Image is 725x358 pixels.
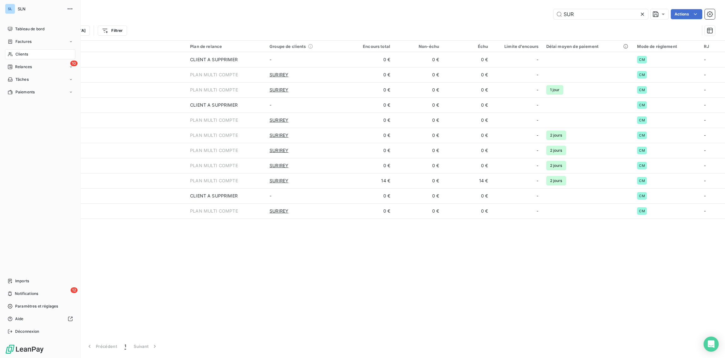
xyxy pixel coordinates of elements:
[190,178,238,184] div: PLAN MULTI COMPTE
[345,143,394,158] td: 0 €
[190,102,238,108] div: CLIENT A SUPPRIMER
[18,6,63,11] span: SLN
[443,97,492,113] td: 0 €
[704,117,706,123] span: -
[270,57,271,62] span: -
[43,196,183,202] span: 891
[15,329,39,334] span: Déconnexion
[190,87,238,93] div: PLAN MULTI COMPTE
[345,203,394,219] td: 0 €
[671,9,702,19] button: Actions
[43,181,183,187] span: 907
[270,162,288,169] span: SURIREY
[394,82,443,97] td: 0 €
[639,209,645,213] span: CM
[270,102,271,108] span: -
[270,178,288,184] span: SURIREY
[190,193,238,199] div: CLIENT A SUPPRIMER
[639,164,645,167] span: CM
[398,44,439,49] div: Non-échu
[43,135,183,142] span: 892
[394,67,443,82] td: 0 €
[43,150,183,157] span: 909
[536,102,538,108] span: -
[546,161,566,170] span: 2 jours
[443,52,492,67] td: 0 €
[43,211,183,217] span: 977
[536,132,538,138] span: -
[704,102,706,108] span: -
[536,87,538,93] span: -
[70,61,78,66] span: 10
[270,208,288,214] span: SURIREY
[15,39,32,44] span: Factures
[190,117,238,123] div: PLAN MULTI COMPTE
[536,208,538,214] span: -
[394,52,443,67] td: 0 €
[345,188,394,203] td: 0 €
[443,143,492,158] td: 0 €
[15,303,58,309] span: Paramètres et réglages
[125,343,126,349] span: 1
[43,105,183,111] span: 894
[394,128,443,143] td: 0 €
[704,337,719,352] div: Open Intercom Messenger
[546,44,630,49] div: Délai moyen de paiement
[394,158,443,173] td: 0 €
[704,163,706,168] span: -
[443,173,492,188] td: 14 €
[83,340,121,353] button: Précédent
[496,44,538,49] div: Limite d’encours
[536,72,538,78] span: -
[130,340,162,353] button: Suivant
[15,278,29,284] span: Imports
[345,173,394,188] td: 14 €
[443,128,492,143] td: 0 €
[190,208,238,214] div: PLAN MULTI COMPTE
[639,58,645,62] span: CM
[270,87,288,93] span: SURIREY
[704,87,706,92] span: -
[546,146,566,155] span: 2 jours
[43,166,183,172] span: 908
[190,44,262,49] div: Plan de relance
[190,56,238,63] div: CLIENT A SUPPRIMER
[639,179,645,183] span: CM
[394,113,443,128] td: 0 €
[190,162,238,169] div: PLAN MULTI COMPTE
[270,132,288,138] span: SURIREY
[637,44,696,49] div: Mode de règlement
[554,9,648,19] input: Rechercher
[15,291,38,296] span: Notifications
[345,82,394,97] td: 0 €
[443,188,492,203] td: 0 €
[639,133,645,137] span: CM
[270,193,271,198] span: -
[394,97,443,113] td: 0 €
[639,194,645,198] span: CM
[639,103,645,107] span: CM
[536,193,538,199] span: -
[190,147,238,154] div: PLAN MULTI COMPTE
[71,287,78,293] span: 12
[345,113,394,128] td: 0 €
[639,88,645,92] span: CM
[15,316,24,322] span: Aide
[536,117,538,123] span: -
[394,188,443,203] td: 0 €
[704,208,706,214] span: -
[704,193,706,198] span: -
[536,162,538,169] span: -
[536,178,538,184] span: -
[43,120,183,126] span: 889
[443,67,492,82] td: 0 €
[15,77,29,82] span: Tâches
[43,90,183,96] span: 890
[639,149,645,152] span: CM
[704,132,706,138] span: -
[98,26,127,36] button: Filtrer
[43,60,183,66] span: 893
[270,72,288,78] span: SURIREY
[345,67,394,82] td: 0 €
[443,203,492,219] td: 0 €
